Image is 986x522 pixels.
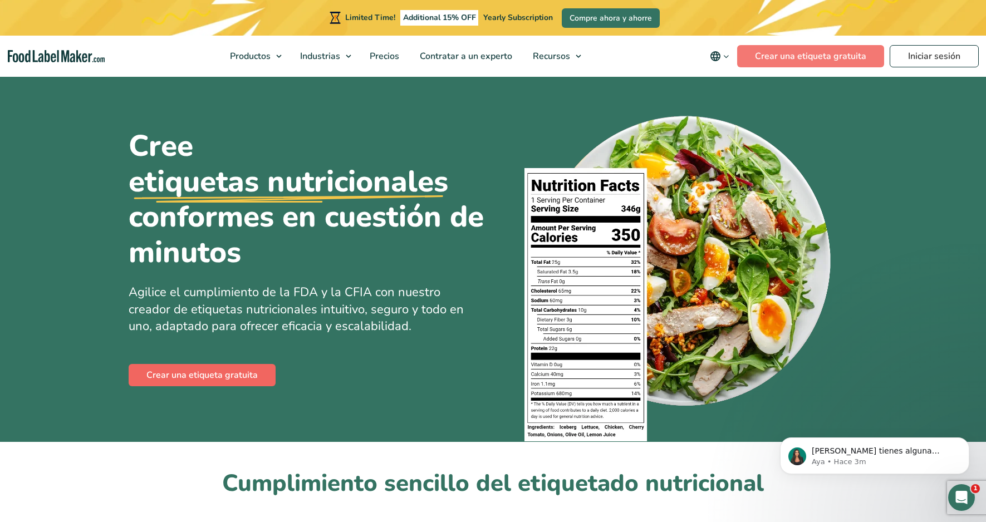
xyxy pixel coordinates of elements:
a: Precios [360,36,407,77]
span: Precios [366,50,400,62]
a: Recursos [523,36,587,77]
span: Productos [227,50,272,62]
a: Iniciar sesión [890,45,979,67]
a: Crear una etiqueta gratuita [737,45,884,67]
span: Limited Time! [345,12,395,23]
span: Contratar a un experto [416,50,513,62]
a: Contratar a un experto [410,36,520,77]
a: Crear una etiqueta gratuita [129,364,276,386]
span: Recursos [529,50,571,62]
img: Un plato de comida con una etiqueta de información nutricional encima. [524,109,835,442]
h2: Cumplimiento sencillo del etiquetado nutricional [129,469,858,499]
span: Additional 15% OFF [400,10,479,26]
iframe: Intercom notifications mensaje [763,414,986,492]
span: Agilice el cumplimiento de la FDA y la CFIA con nuestro creador de etiquetas nutricionales intuit... [129,284,464,335]
span: Yearly Subscription [483,12,553,23]
a: Industrias [290,36,357,77]
h1: Cree conformes en cuestión de minutos [129,129,485,270]
a: Productos [220,36,287,77]
span: 1 [971,484,980,493]
u: etiquetas nutricionales [129,164,448,200]
iframe: Intercom live chat [948,484,975,511]
a: Compre ahora y ahorre [562,8,660,28]
span: Industrias [297,50,341,62]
